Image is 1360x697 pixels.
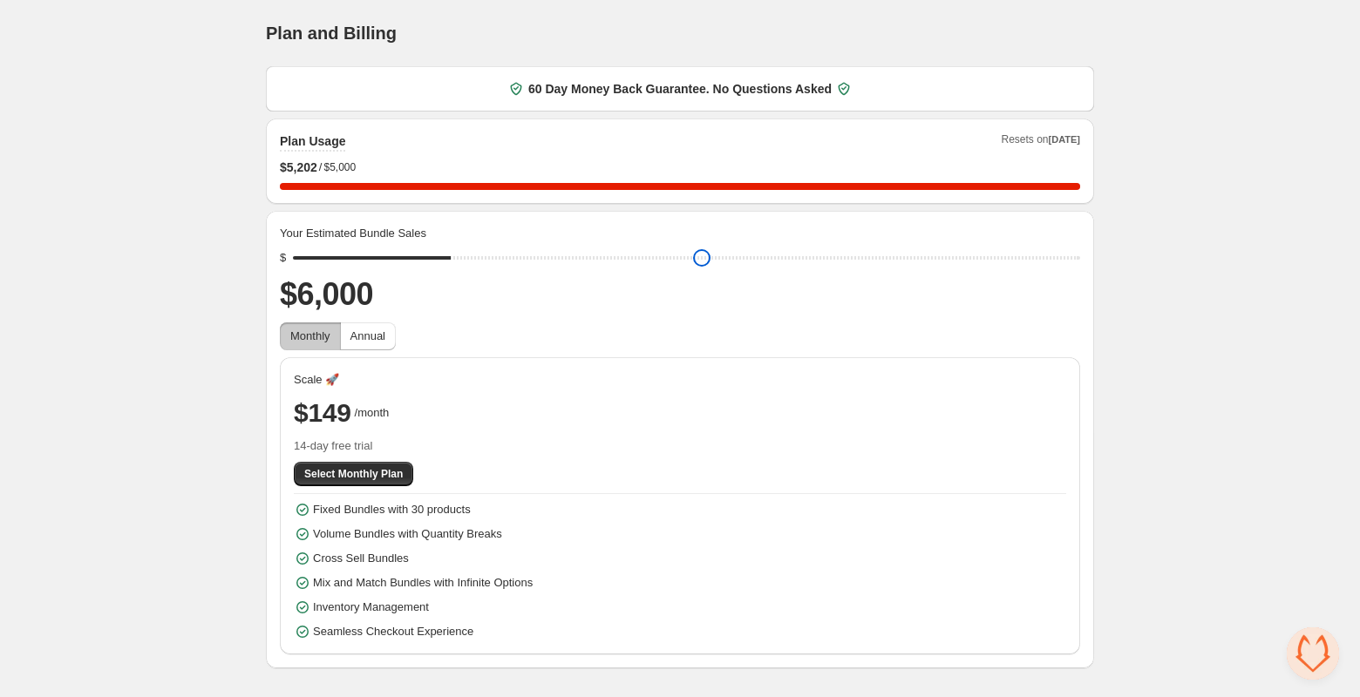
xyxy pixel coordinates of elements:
[304,467,403,481] span: Select Monthly Plan
[280,159,317,176] span: $ 5,202
[313,623,473,640] span: Seamless Checkout Experience
[1002,132,1081,152] span: Resets on
[294,396,351,430] span: $149
[1287,627,1339,680] a: Ouvrir le chat
[340,322,396,350] button: Annual
[280,225,426,242] span: Your Estimated Bundle Sales
[323,160,356,174] span: $5,000
[355,404,390,422] span: /month
[266,23,397,44] h1: Plan and Billing
[280,159,1080,176] div: /
[280,322,341,350] button: Monthly
[280,132,345,150] h2: Plan Usage
[313,501,471,518] span: Fixed Bundles with 30 products
[313,550,409,567] span: Cross Sell Bundles
[313,574,533,592] span: Mix and Match Bundles with Infinite Options
[294,371,339,389] span: Scale 🚀
[290,329,330,342] span: Monthly
[280,274,1080,315] h2: $6,000
[294,462,413,486] button: Select Monthly Plan
[280,249,286,267] div: $
[1049,134,1080,145] span: [DATE]
[350,329,385,342] span: Annual
[313,525,502,543] span: Volume Bundles with Quantity Breaks
[528,80,832,98] span: 60 Day Money Back Guarantee. No Questions Asked
[313,599,429,616] span: Inventory Management
[294,437,1066,455] span: 14-day free trial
